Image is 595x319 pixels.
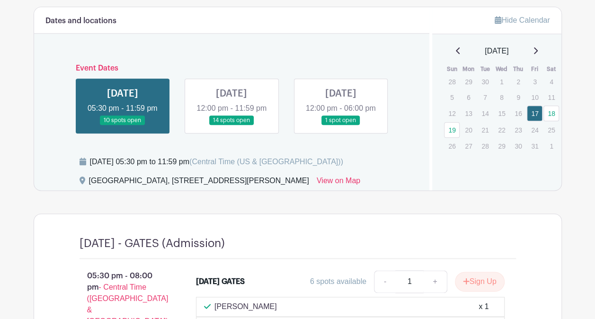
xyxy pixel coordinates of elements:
[90,156,343,168] div: [DATE] 05:30 pm to 11:59 pm
[196,276,245,287] div: [DATE] GATES
[461,123,476,137] p: 20
[543,123,559,137] p: 25
[526,64,543,74] th: Fri
[45,17,116,26] h6: Dates and locations
[510,139,526,153] p: 30
[543,74,559,89] p: 4
[80,237,225,250] h4: [DATE] - GATES (Admission)
[460,64,477,74] th: Mon
[477,139,493,153] p: 28
[510,64,526,74] th: Thu
[494,90,509,105] p: 8
[495,16,550,24] a: Hide Calendar
[543,64,559,74] th: Sat
[461,139,476,153] p: 27
[477,90,493,105] p: 7
[477,64,493,74] th: Tue
[494,106,509,121] p: 15
[477,74,493,89] p: 30
[214,301,277,312] p: [PERSON_NAME]
[444,122,460,138] a: 19
[310,276,366,287] div: 6 spots available
[510,123,526,137] p: 23
[444,90,460,105] p: 5
[510,74,526,89] p: 2
[189,158,343,166] span: (Central Time (US & [GEOGRAPHIC_DATA]))
[444,106,460,121] p: 12
[543,139,559,153] p: 1
[527,74,542,89] p: 3
[89,175,309,190] div: [GEOGRAPHIC_DATA], [STREET_ADDRESS][PERSON_NAME]
[461,106,476,121] p: 13
[494,74,509,89] p: 1
[461,74,476,89] p: 29
[543,106,559,121] a: 18
[455,272,505,292] button: Sign Up
[527,123,542,137] p: 24
[493,64,510,74] th: Wed
[423,270,447,293] a: +
[461,90,476,105] p: 6
[68,64,396,73] h6: Event Dates
[444,139,460,153] p: 26
[444,64,460,74] th: Sun
[527,106,542,121] a: 17
[527,139,542,153] p: 31
[510,90,526,105] p: 9
[485,45,508,57] span: [DATE]
[494,123,509,137] p: 22
[479,301,488,312] div: x 1
[494,139,509,153] p: 29
[510,106,526,121] p: 16
[444,74,460,89] p: 28
[477,123,493,137] p: 21
[317,175,360,190] a: View on Map
[477,106,493,121] p: 14
[543,90,559,105] p: 11
[374,270,396,293] a: -
[527,90,542,105] p: 10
